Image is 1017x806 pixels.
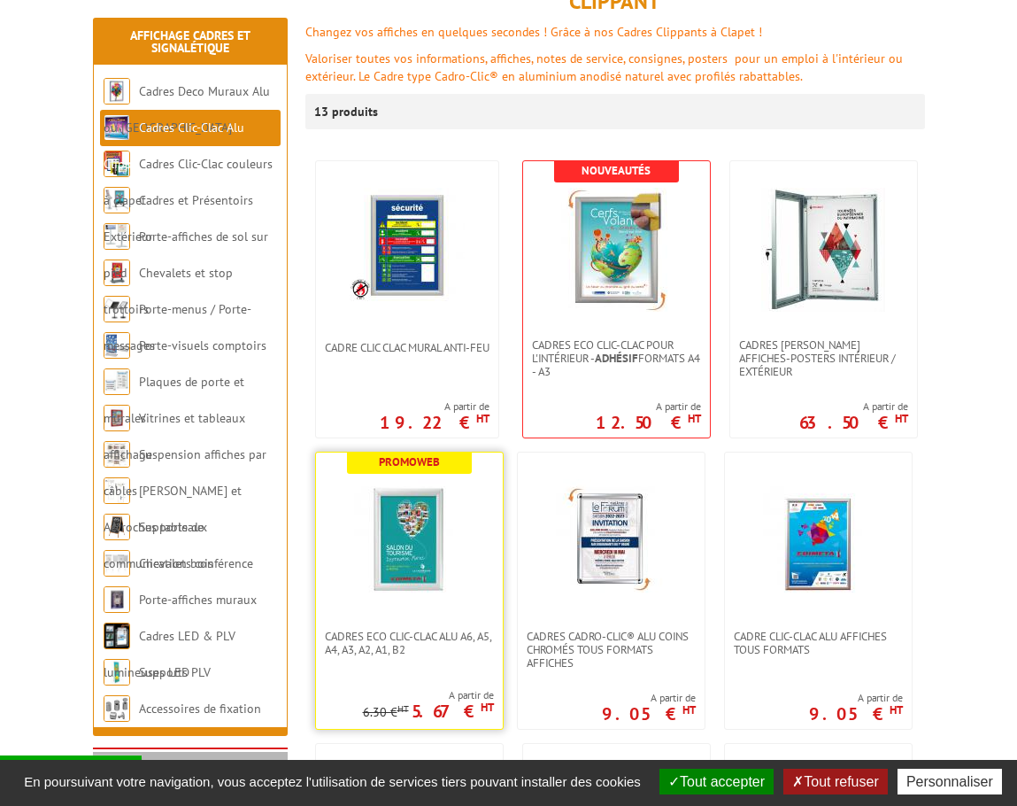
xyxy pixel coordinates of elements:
button: Personnaliser (fenêtre modale) [898,769,1002,794]
img: Cadres Deco Muraux Alu ou Bois [104,78,130,105]
a: Suspension affiches par câbles [104,446,266,499]
sup: HT [890,702,903,717]
img: Accessoires de fixation [104,695,130,722]
img: Cadre Clic-Clac Alu affiches tous formats [756,479,880,603]
sup: HT [895,411,908,426]
sup: HT [688,411,701,426]
p: 19.22 € [380,417,489,428]
span: Cadre Clic-Clac Alu affiches tous formats [734,630,903,656]
p: 9.05 € [809,709,903,719]
p: 5.67 € [412,706,494,717]
span: Cadres Eco Clic-Clac alu A6, A5, A4, A3, A2, A1, B2 [325,630,494,656]
a: Porte-affiches de sol sur pied [104,229,268,281]
button: Tout refuser [783,769,887,794]
a: Supports de communication bois [104,519,213,571]
sup: HT [682,702,696,717]
p: 63.50 € [799,417,908,428]
button: Tout accepter [659,769,774,794]
a: Vitrines et tableaux affichage [104,410,245,462]
a: Cadres LED & PLV lumineuses LED [104,628,235,680]
span: A partir de [363,688,494,702]
span: Cadres [PERSON_NAME] affiches-posters intérieur / extérieur [739,338,908,378]
a: Chevalets et stop trottoirs [104,265,233,317]
img: Porte-affiches muraux [104,586,130,613]
a: Supports PLV [139,664,211,680]
a: Cadre CLIC CLAC Mural ANTI-FEU [316,341,498,354]
sup: HT [397,702,409,715]
span: Cadres Eco Clic-Clac pour l'intérieur - formats A4 - A3 [532,338,701,378]
a: Cadres [PERSON_NAME] affiches-posters intérieur / extérieur [730,338,917,378]
a: Accessoires de fixation [139,701,261,717]
a: Cadres Deco Muraux Alu ou [GEOGRAPHIC_DATA] [104,83,270,136]
a: Porte-visuels comptoirs [139,337,266,353]
a: Cadre Clic-Clac Alu affiches tous formats [725,630,912,656]
img: Cadres LED & PLV lumineuses LED [104,623,130,649]
img: Cadres Cadro-Clic® Alu coins chromés tous formats affiches [549,479,673,603]
sup: HT [476,411,489,426]
span: A partir de [809,691,903,705]
a: Cadres Clic-Clac Alu Clippant [104,120,244,172]
a: Cadres Clic-Clac couleurs à clapet [104,156,273,208]
a: Chevalets conférence [139,555,253,571]
span: A partir de [799,399,908,414]
p: 9.05 € [602,709,696,719]
a: Porte-menus / Porte-messages [104,301,251,353]
a: Affichage Cadres et Signalétique [130,27,250,56]
img: Cadres Eco Clic-Clac alu A6, A5, A4, A3, A2, A1, B2 [347,479,471,603]
a: Cadres Cadro-Clic® Alu coins chromés tous formats affiches [518,630,705,670]
span: A partir de [596,399,701,414]
b: Promoweb [379,454,440,469]
a: Plaques de porte et murales [104,374,244,426]
font: Changez vos affiches en quelques secondes ! Grâce à nos Cadres Clippants à Clapet ! [305,24,762,40]
span: A partir de [602,691,696,705]
span: A partir de [380,399,489,414]
b: Nouveautés [582,163,651,178]
span: Cadre CLIC CLAC Mural ANTI-FEU [325,341,489,354]
sup: HT [481,700,494,715]
span: En poursuivant votre navigation, vous acceptez l'utilisation de services tiers pouvant installer ... [15,774,650,789]
a: Cadres et Présentoirs Extérieur [104,192,253,244]
img: Cadre CLIC CLAC Mural ANTI-FEU [350,188,465,303]
a: [PERSON_NAME] et Accroches tableaux [104,483,242,535]
p: 13 produits [314,94,381,129]
p: 12.50 € [596,417,701,428]
a: Cadres Eco Clic-Clac pour l'intérieur -Adhésifformats A4 - A3 [523,338,710,378]
img: Cadres Eco Clic-Clac pour l'intérieur - <strong>Adhésif</strong> formats A4 - A3 [554,188,678,312]
strong: Adhésif [595,351,638,366]
p: 6.30 € [363,706,409,719]
a: Cadres Eco Clic-Clac alu A6, A5, A4, A3, A2, A1, B2 [316,630,503,656]
img: Cadres vitrines affiches-posters intérieur / extérieur [761,188,885,312]
a: Porte-affiches muraux [139,592,257,608]
font: Valoriser toutes vos informations, affiches, notes de service, consignes, posters pour un emploi ... [305,50,903,84]
span: Cadres Cadro-Clic® Alu coins chromés tous formats affiches [527,630,696,670]
img: Plaques de porte et murales [104,368,130,395]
